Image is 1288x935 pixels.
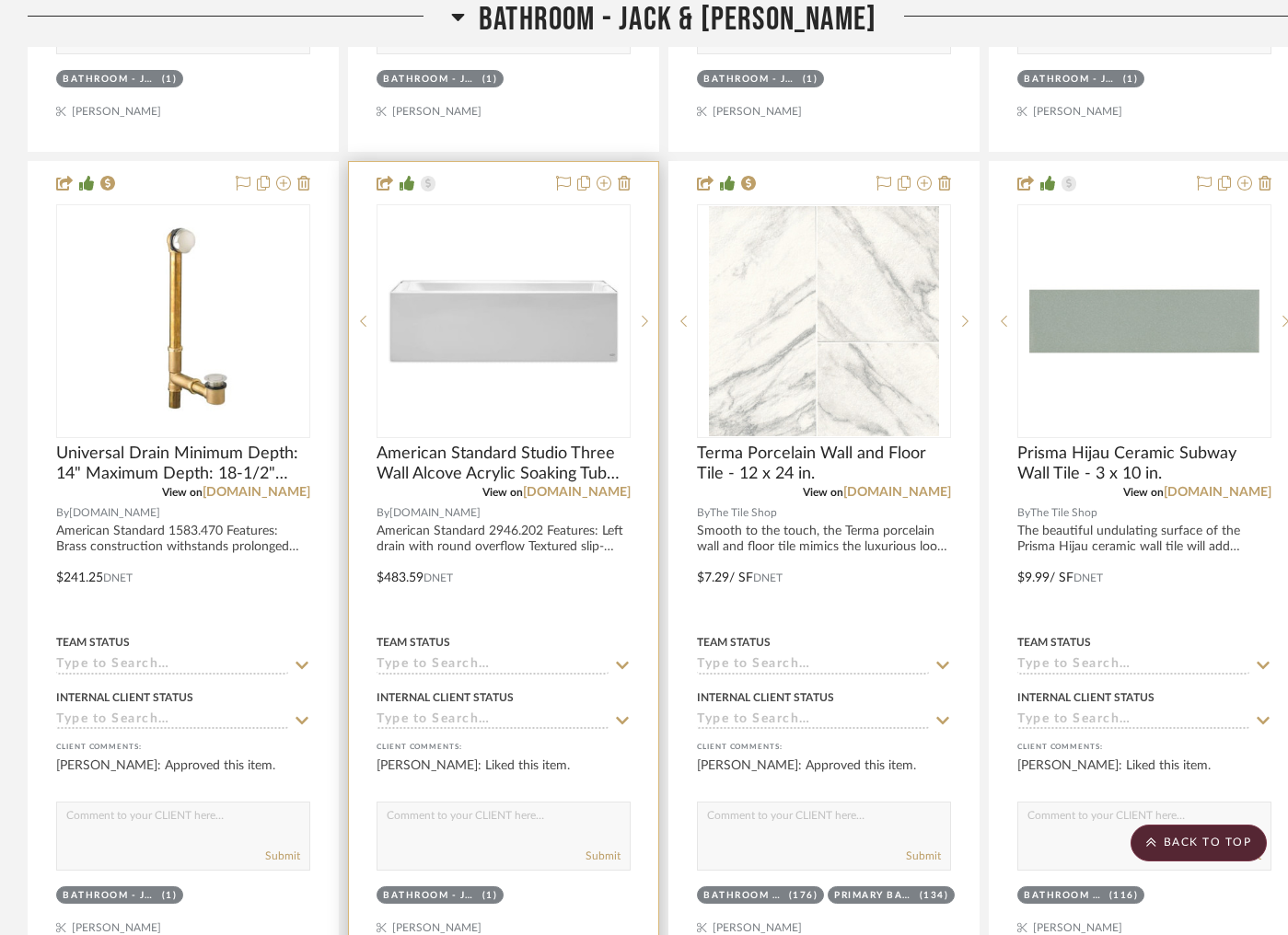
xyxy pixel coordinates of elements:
span: The Tile Shop [710,504,777,522]
span: Prisma Hijau Ceramic Subway Wall Tile - 3 x 10 in. [1017,444,1271,484]
scroll-to-top-button: BACK TO TOP [1131,825,1267,861]
a: [DOMAIN_NAME] [523,486,631,499]
div: Bathroom - Jack & [PERSON_NAME] [383,73,478,87]
a: [DOMAIN_NAME] [1164,486,1271,499]
div: Internal Client Status [697,689,834,706]
div: Team Status [56,634,130,651]
div: (1) [482,73,498,87]
div: Bathroom - Jack & [PERSON_NAME] [1024,73,1119,87]
img: Terma Porcelain Wall and Floor Tile - 12 x 24 in. [709,206,939,436]
button: Submit [265,848,300,864]
div: (1) [1123,73,1139,87]
img: Universal Drain Minimum Depth: 14" Maximum Depth: 18-1/2" Shoe Adjustability: 6-1/8" - 8-1/8" [68,206,298,436]
div: (116) [1109,889,1139,903]
div: (1) [162,73,178,87]
div: Team Status [1017,634,1091,651]
button: Submit [586,848,621,864]
div: [PERSON_NAME]: Approved this item. [697,756,951,793]
div: (1) [482,889,498,903]
div: Internal Client Status [377,689,514,706]
span: By [1017,504,1030,522]
div: 0 [698,205,950,437]
div: Internal Client Status [1017,689,1155,706]
input: Type to Search… [697,657,929,675]
div: Bathroom - Jack & [PERSON_NAME] [63,73,157,87]
span: [DOMAIN_NAME] [69,504,160,522]
div: (176) [789,889,818,903]
div: [PERSON_NAME]: Liked this item. [377,756,631,793]
input: Type to Search… [377,657,609,675]
input: Type to Search… [697,712,929,730]
a: [DOMAIN_NAME] [203,486,310,499]
div: Bathroom - Jack & [PERSON_NAME] [383,889,478,903]
div: 0 [377,205,630,437]
div: (1) [162,889,178,903]
span: American Standard Studio Three Wall Alcove Acrylic Soaking Tub with Left Drain [377,444,631,484]
input: Type to Search… [1017,657,1249,675]
span: The Tile Shop [1030,504,1097,522]
span: View on [482,487,523,498]
span: By [56,504,69,522]
span: By [697,504,710,522]
input: Type to Search… [1017,712,1249,730]
div: Team Status [697,634,771,651]
span: View on [803,487,843,498]
span: View on [1123,487,1164,498]
span: By [377,504,389,522]
a: [DOMAIN_NAME] [843,486,951,499]
span: Universal Drain Minimum Depth: 14" Maximum Depth: 18-1/2" Shoe Adjustability: 6-1/8" - 8-1/8" [56,444,310,484]
img: Prisma Hijau Ceramic Subway Wall Tile - 3 x 10 in. [1029,206,1259,436]
button: Submit [906,848,941,864]
div: Bathroom - Jack & [PERSON_NAME] [703,889,784,903]
div: (1) [803,73,818,87]
input: Type to Search… [56,657,288,675]
div: [PERSON_NAME]: Approved this item. [56,756,310,793]
div: Bathroom - Jack & [PERSON_NAME] [63,889,157,903]
input: Type to Search… [56,712,288,730]
span: View on [162,487,203,498]
span: [DOMAIN_NAME] [389,504,481,522]
div: Internal Client Status [56,689,193,706]
div: (134) [920,889,949,903]
input: Type to Search… [377,712,609,730]
div: Bathroom - Jack & [PERSON_NAME] [1024,889,1105,903]
span: Terma Porcelain Wall and Floor Tile - 12 x 24 in. [697,444,951,484]
div: [PERSON_NAME]: Liked this item. [1017,756,1271,793]
div: Primary Bathroom [834,889,915,903]
div: Team Status [377,634,450,651]
img: American Standard Studio Three Wall Alcove Acrylic Soaking Tub with Left Drain [389,206,619,436]
div: Bathroom - Jack & [PERSON_NAME] [703,73,798,87]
